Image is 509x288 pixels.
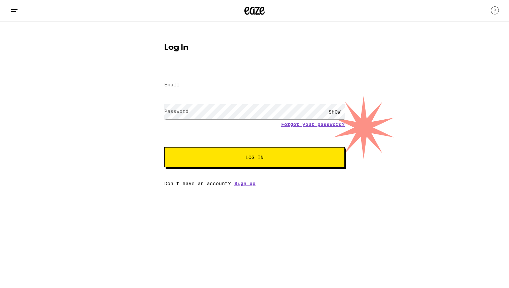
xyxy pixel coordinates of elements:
[164,82,179,87] label: Email
[281,122,345,127] a: Forgot your password?
[164,109,189,114] label: Password
[325,104,345,119] div: SHOW
[164,147,345,167] button: Log In
[245,155,264,160] span: Log In
[164,44,345,52] h1: Log In
[234,181,256,186] a: Sign up
[164,78,345,93] input: Email
[4,5,48,10] span: Hi. Need any help?
[164,181,345,186] div: Don't have an account?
